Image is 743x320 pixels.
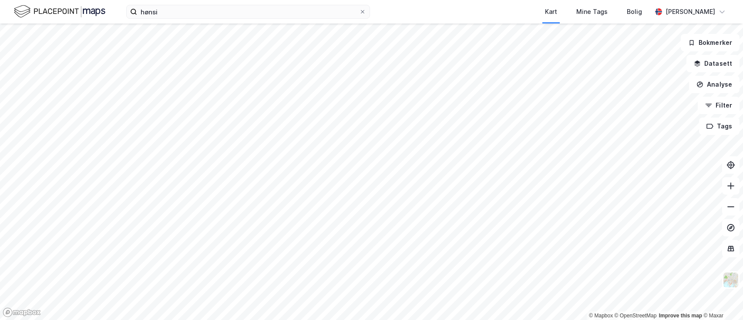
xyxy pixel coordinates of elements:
[699,278,743,320] iframe: Chat Widget
[723,272,739,288] img: Z
[689,76,740,93] button: Analyse
[698,97,740,114] button: Filter
[3,307,41,317] a: Mapbox homepage
[699,278,743,320] div: Kontrollprogram for chat
[545,7,557,17] div: Kart
[14,4,105,19] img: logo.f888ab2527a4732fd821a326f86c7f29.svg
[137,5,359,18] input: Søk på adresse, matrikkel, gårdeiere, leietakere eller personer
[615,313,657,319] a: OpenStreetMap
[589,313,613,319] a: Mapbox
[659,313,702,319] a: Improve this map
[627,7,642,17] div: Bolig
[699,118,740,135] button: Tags
[686,55,740,72] button: Datasett
[681,34,740,51] button: Bokmerker
[666,7,715,17] div: [PERSON_NAME]
[576,7,608,17] div: Mine Tags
